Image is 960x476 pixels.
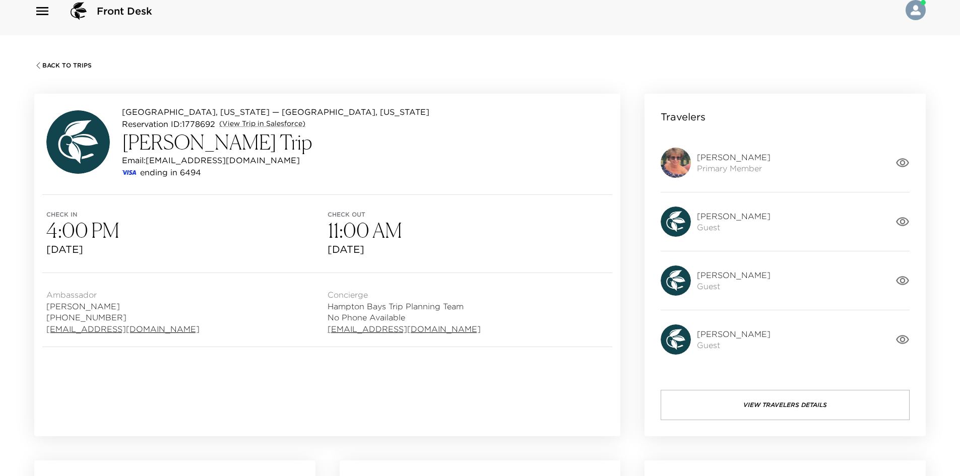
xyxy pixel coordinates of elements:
span: [PHONE_NUMBER] [46,312,200,323]
p: ending in 6494 [140,166,201,178]
span: [PERSON_NAME] [697,152,771,163]
span: Check in [46,211,328,218]
span: Front Desk [97,4,152,18]
h3: 4:00 PM [46,218,328,242]
span: [PERSON_NAME] [697,211,771,222]
span: [DATE] [46,242,328,256]
p: Travelers [661,110,706,124]
span: Check out [328,211,609,218]
span: Back To Trips [42,62,92,69]
p: Reservation ID: 1778692 [122,118,215,130]
span: Guest [697,222,771,233]
img: avatar.4afec266560d411620d96f9f038fe73f.svg [661,265,691,296]
button: View Travelers Details [661,390,910,420]
span: Hampton Bays Trip Planning Team [328,301,481,312]
span: [PERSON_NAME] [697,269,771,281]
a: (View Trip in Salesforce) [219,119,305,129]
a: [EMAIL_ADDRESS][DOMAIN_NAME] [328,323,481,334]
span: Primary Member [697,163,771,174]
span: Guest [697,281,771,292]
img: credit card type [122,170,136,175]
span: Ambassador [46,289,200,300]
span: Guest [697,339,771,351]
span: [PERSON_NAME] [697,328,771,339]
span: No Phone Available [328,312,481,323]
p: [GEOGRAPHIC_DATA], [US_STATE] — [GEOGRAPHIC_DATA], [US_STATE] [122,106,429,118]
img: Z [661,148,691,178]
img: avatar.4afec266560d411620d96f9f038fe73f.svg [46,110,110,174]
span: [DATE] [328,242,609,256]
h3: 11:00 AM [328,218,609,242]
h3: [PERSON_NAME] Trip [122,130,429,154]
span: [PERSON_NAME] [46,301,200,312]
a: [EMAIL_ADDRESS][DOMAIN_NAME] [46,323,200,334]
img: avatar.4afec266560d411620d96f9f038fe73f.svg [661,207,691,237]
span: Concierge [328,289,481,300]
p: Email: [EMAIL_ADDRESS][DOMAIN_NAME] [122,154,300,166]
img: avatar.4afec266560d411620d96f9f038fe73f.svg [661,324,691,355]
button: Back To Trips [34,61,92,70]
